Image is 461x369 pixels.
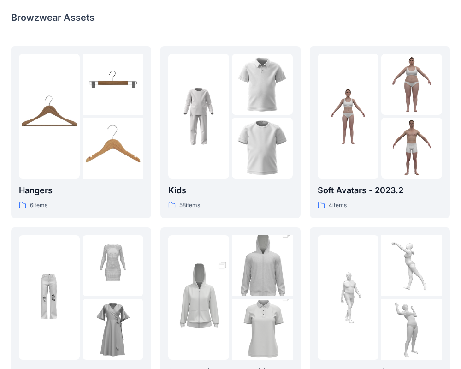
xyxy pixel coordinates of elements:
img: folder 1 [318,86,378,147]
p: Kids [168,184,293,197]
p: Soft Avatars - 2023.2 [318,184,442,197]
img: folder 2 [232,220,293,311]
img: folder 3 [381,118,442,179]
a: folder 1folder 2folder 3Soft Avatars - 2023.24items [310,46,450,218]
img: folder 1 [318,267,378,328]
img: folder 1 [168,252,229,343]
p: 6 items [30,201,47,210]
a: folder 1folder 2folder 3Kids58items [160,46,301,218]
img: folder 3 [83,299,143,360]
img: folder 1 [168,86,229,147]
img: folder 2 [83,235,143,296]
a: folder 1folder 2folder 3Hangers6items [11,46,151,218]
p: 58 items [179,201,200,210]
img: folder 3 [83,118,143,179]
p: Hangers [19,184,143,197]
img: folder 1 [19,267,80,328]
img: folder 2 [381,235,442,296]
img: folder 2 [232,54,293,115]
img: folder 3 [381,299,442,360]
p: Browzwear Assets [11,11,95,24]
img: folder 1 [19,86,80,147]
p: 4 items [329,201,347,210]
img: folder 2 [381,54,442,115]
img: folder 2 [83,54,143,115]
img: folder 3 [232,118,293,179]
